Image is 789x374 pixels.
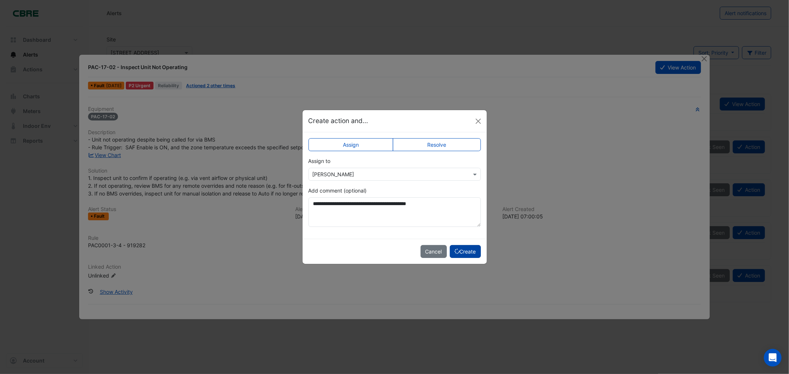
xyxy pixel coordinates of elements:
[764,349,782,367] div: Open Intercom Messenger
[393,138,481,151] label: Resolve
[308,138,394,151] label: Assign
[308,157,331,165] label: Assign to
[473,116,484,127] button: Close
[308,187,367,194] label: Add comment (optional)
[450,245,481,258] button: Create
[421,245,447,258] button: Cancel
[308,116,368,126] h5: Create action and...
